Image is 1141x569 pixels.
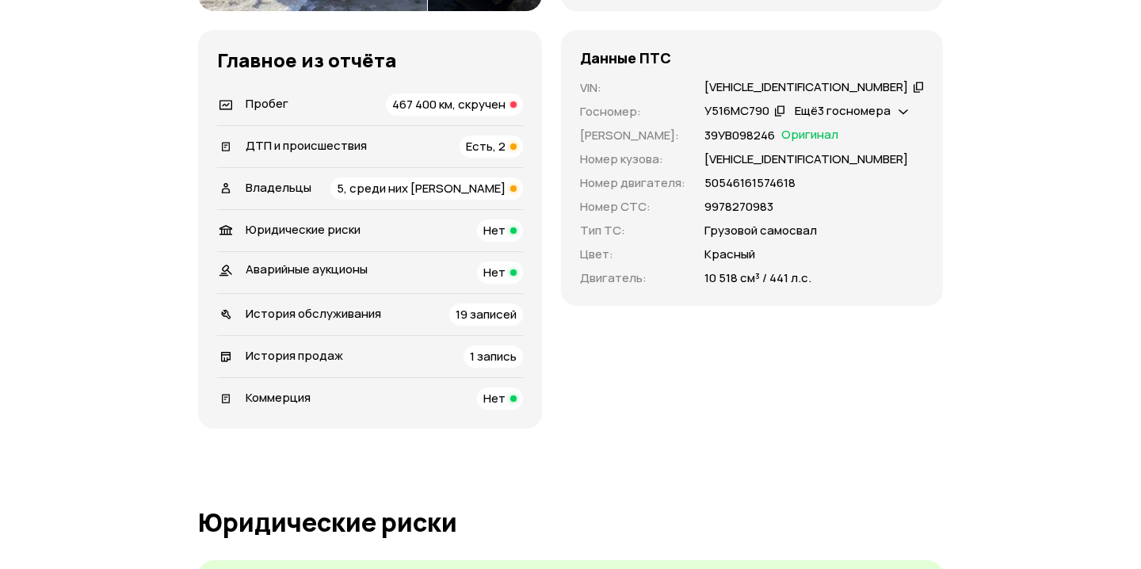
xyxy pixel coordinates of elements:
[704,198,773,216] p: 9978270983
[580,127,685,144] p: [PERSON_NAME] :
[246,305,381,322] span: История обслуживания
[246,137,367,154] span: ДТП и происшествия
[781,127,838,144] span: Оригинал
[580,103,685,120] p: Госномер :
[198,508,943,537] h1: Юридические риски
[704,174,796,192] p: 50546161574618
[704,127,775,144] p: 39УВ098246
[246,179,311,196] span: Владельцы
[456,306,517,323] span: 19 записей
[466,138,506,155] span: Есть, 2
[580,222,685,239] p: Тип ТС :
[483,222,506,239] span: Нет
[704,79,908,96] div: [VEHICLE_IDENTIFICATION_NUMBER]
[580,49,671,67] h4: Данные ПТС
[704,269,811,287] p: 10 518 см³ / 441 л.с.
[580,198,685,216] p: Номер СТС :
[704,151,908,168] p: [VEHICLE_IDENTIFICATION_NUMBER]
[470,348,517,365] span: 1 запись
[217,49,523,71] h3: Главное из отчёта
[580,269,685,287] p: Двигатель :
[580,246,685,263] p: Цвет :
[580,174,685,192] p: Номер двигателя :
[580,79,685,97] p: VIN :
[337,180,506,197] span: 5, среди них [PERSON_NAME]
[704,246,755,263] p: Красный
[795,102,891,119] span: Ещё 3 госномера
[246,261,368,277] span: Аварийные аукционы
[246,95,288,112] span: Пробег
[246,347,343,364] span: История продаж
[704,103,769,120] div: У516МС790
[580,151,685,168] p: Номер кузова :
[246,389,311,406] span: Коммерция
[483,390,506,407] span: Нет
[704,222,817,239] p: Грузовой самосвал
[246,221,361,238] span: Юридические риски
[392,96,506,113] span: 467 400 км, скручен
[483,264,506,281] span: Нет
